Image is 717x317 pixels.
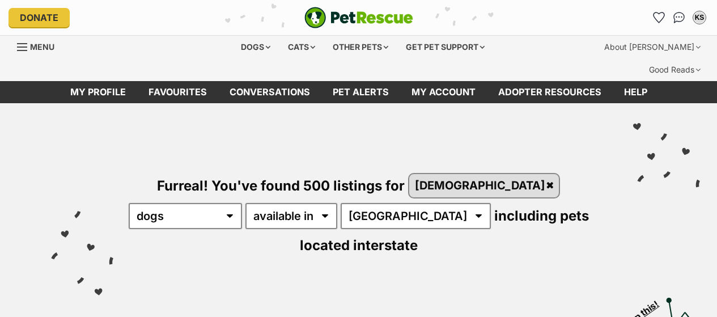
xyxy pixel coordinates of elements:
[157,177,405,193] span: Furreal! You've found 500 listings for
[673,12,685,23] img: chat-41dd97257d64d25036548639549fe6c8038ab92f7586957e7f3b1b290dea8141.svg
[650,9,708,27] ul: Account quick links
[304,7,413,28] img: logo-e224e6f780fb5917bec1dbf3a21bbac754714ae5b6737aabdf751b685950b380.svg
[325,36,396,58] div: Other pets
[300,208,589,253] span: including pets located interstate
[304,7,413,28] a: PetRescue
[17,36,62,56] a: Menu
[690,9,708,27] button: My account
[137,81,218,103] a: Favourites
[9,8,70,27] a: Donate
[613,81,659,103] a: Help
[650,9,668,27] a: Favourites
[30,42,54,52] span: Menu
[398,36,493,58] div: Get pet support
[670,9,688,27] a: Conversations
[218,81,321,103] a: conversations
[641,58,708,81] div: Good Reads
[596,36,708,58] div: About [PERSON_NAME]
[233,36,278,58] div: Dogs
[400,81,487,103] a: My account
[694,12,705,23] div: KS
[59,81,137,103] a: My profile
[280,36,323,58] div: Cats
[409,174,559,197] a: [DEMOGRAPHIC_DATA]
[321,81,400,103] a: Pet alerts
[487,81,613,103] a: Adopter resources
